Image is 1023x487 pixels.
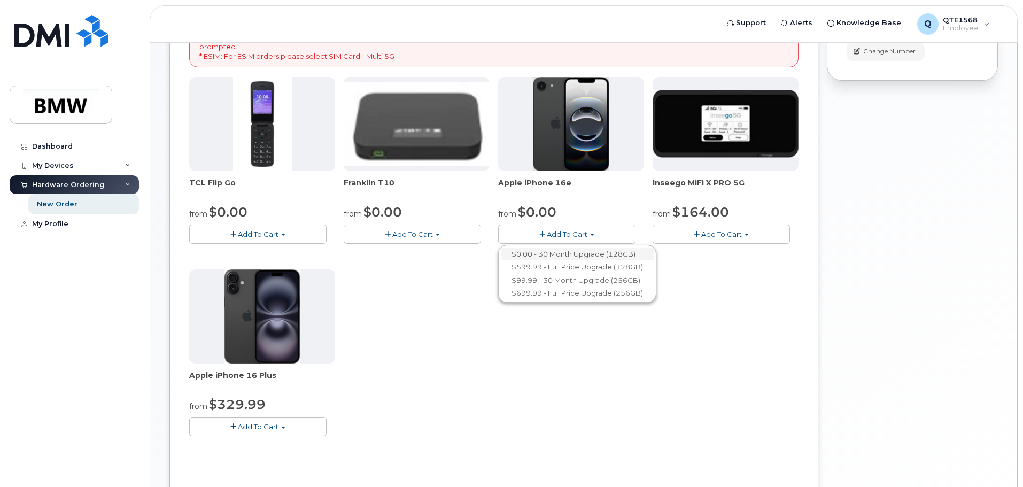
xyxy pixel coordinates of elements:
span: Add To Cart [701,230,742,238]
span: Add To Cart [547,230,587,238]
div: Inseego MiFi X PRO 5G [653,177,799,199]
img: iphone_16_plus.png [224,269,300,364]
iframe: Messenger Launcher [976,440,1015,479]
div: Apple iPhone 16e [498,177,644,199]
span: $0.00 [209,204,247,220]
button: Add To Cart [653,225,790,243]
div: QTE1568 [910,13,997,35]
span: Add To Cart [238,230,278,238]
a: $0.00 - 30 Month Upgrade (128GB) [501,248,654,261]
span: Knowledge Base [836,18,901,28]
span: Employee [943,24,979,33]
small: from [344,209,362,219]
span: Add To Cart [392,230,433,238]
button: Add To Cart [189,225,327,243]
img: TCL_FLIP_MODE.jpg [233,77,292,171]
small: from [653,209,671,219]
a: Alerts [773,12,820,34]
button: Add To Cart [344,225,481,243]
a: $699.99 - Full Price Upgrade (256GB) [501,287,654,300]
button: Add To Cart [189,417,327,436]
span: $164.00 [672,204,729,220]
img: iphone16e.png [533,77,610,171]
div: TCL Flip Go [189,177,335,199]
span: QTE1568 [943,16,979,24]
span: $0.00 [363,204,402,220]
span: Q [924,18,932,30]
a: $599.99 - Full Price Upgrade (128GB) [501,260,654,274]
small: from [189,209,207,219]
a: Support [719,12,773,34]
small: from [189,401,207,411]
div: Apple iPhone 16 Plus [189,370,335,391]
a: Knowledge Base [820,12,909,34]
a: $99.99 - 30 Month Upgrade (256GB) [501,274,654,287]
span: Alerts [790,18,812,28]
span: $0.00 [518,204,556,220]
img: t10.jpg [344,82,490,166]
small: from [498,209,516,219]
span: Change Number [863,47,916,56]
span: Support [736,18,766,28]
button: Change Number [847,42,925,61]
img: cut_small_inseego_5G.jpg [653,90,799,158]
button: Add To Cart [498,225,635,243]
span: $329.99 [209,397,266,412]
div: Franklin T10 [344,177,490,199]
span: Add To Cart [238,422,278,431]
